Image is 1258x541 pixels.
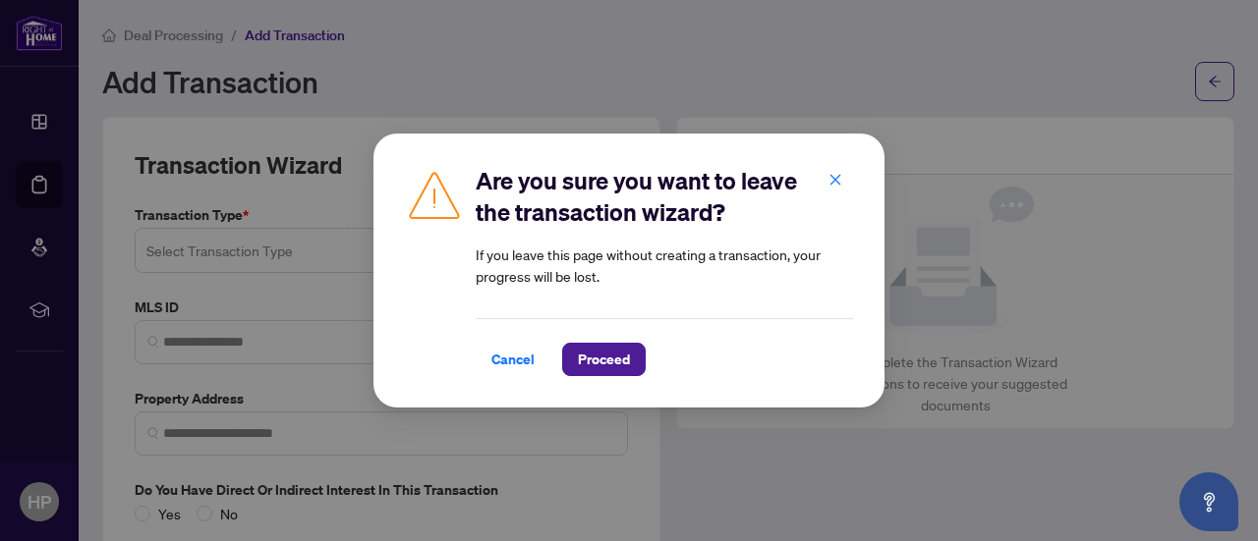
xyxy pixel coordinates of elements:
[829,173,842,187] span: close
[562,343,646,376] button: Proceed
[491,344,535,375] span: Cancel
[578,344,630,375] span: Proceed
[476,343,550,376] button: Cancel
[476,243,853,287] article: If you leave this page without creating a transaction, your progress will be lost.
[476,165,853,228] h2: Are you sure you want to leave the transaction wizard?
[1179,472,1238,531] button: Open asap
